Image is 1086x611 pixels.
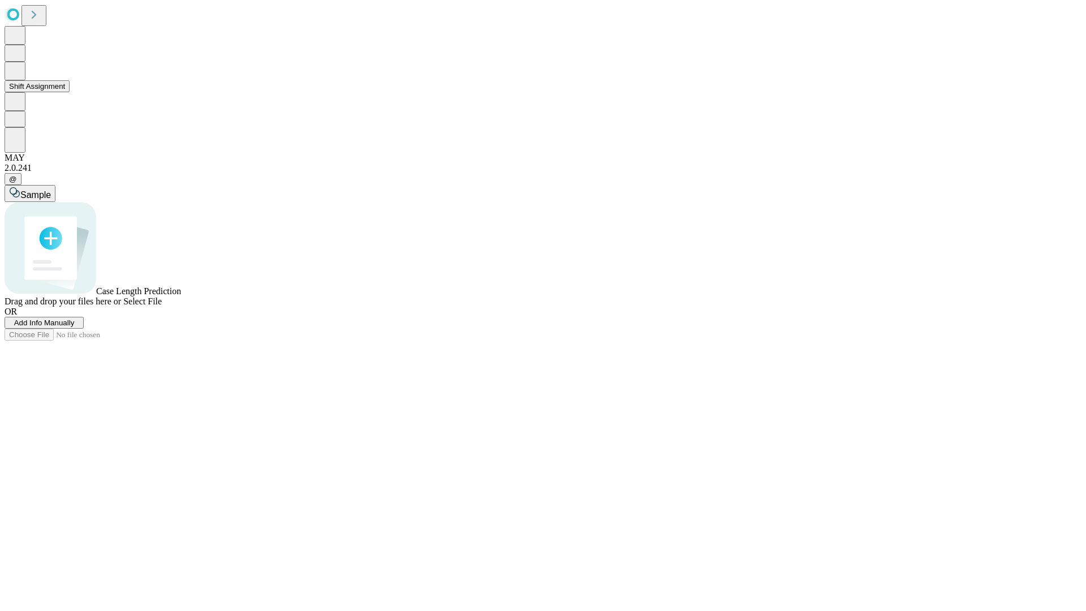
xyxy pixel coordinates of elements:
[5,153,1081,163] div: MAY
[5,163,1081,173] div: 2.0.241
[14,319,75,327] span: Add Info Manually
[5,80,70,92] button: Shift Assignment
[5,307,17,316] span: OR
[5,185,55,202] button: Sample
[20,190,51,200] span: Sample
[5,317,84,329] button: Add Info Manually
[5,173,21,185] button: @
[123,296,162,306] span: Select File
[9,175,17,183] span: @
[5,296,121,306] span: Drag and drop your files here or
[96,286,181,296] span: Case Length Prediction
